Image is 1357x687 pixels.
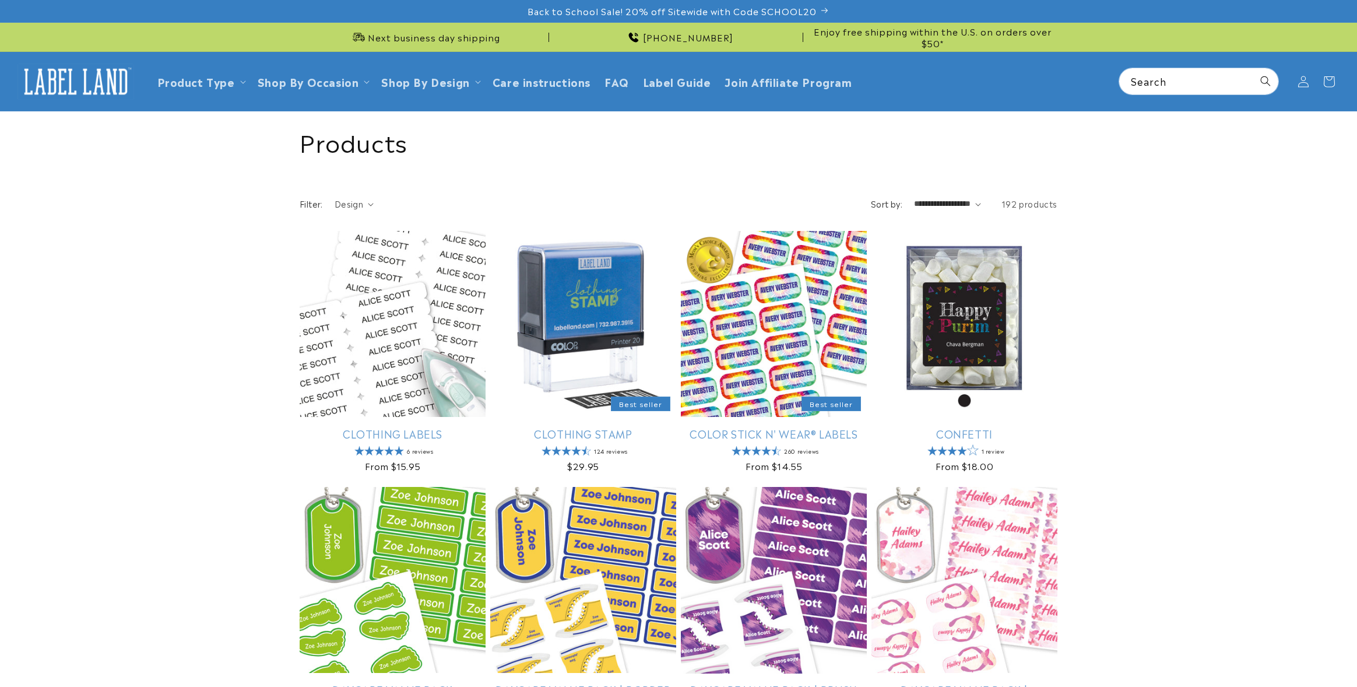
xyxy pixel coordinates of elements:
span: 192 products [1001,198,1057,209]
a: Care instructions [486,68,597,95]
span: Join Affiliate Program [725,75,852,88]
h1: Products [300,126,1057,156]
div: Announcement [554,23,803,51]
div: Announcement [300,23,549,51]
summary: Design (0 selected) [335,198,374,210]
a: Clothing Labels [300,427,486,440]
label: Sort by: [871,198,902,209]
a: Label Guide [636,68,718,95]
span: Shop By Occasion [258,75,359,88]
span: Back to School Sale! 20% off Sitewide with Code SCHOOL20 [528,5,817,17]
a: Shop By Design [381,73,469,89]
span: [PHONE_NUMBER] [643,31,733,43]
span: Label Guide [643,75,711,88]
iframe: Gorgias Floating Chat [1112,632,1345,675]
button: Search [1253,68,1278,94]
span: Next business day shipping [368,31,500,43]
span: Care instructions [493,75,590,88]
a: Product Type [157,73,235,89]
img: Label Land [17,64,134,100]
span: Enjoy free shipping within the U.S. on orders over $50* [808,26,1057,48]
span: FAQ [604,75,629,88]
div: Announcement [808,23,1057,51]
summary: Product Type [150,68,251,95]
h2: Filter: [300,198,323,210]
a: Label Land [13,59,139,104]
a: Clothing Stamp [490,427,676,440]
summary: Shop By Occasion [251,68,375,95]
a: Confetti [871,427,1057,440]
summary: Shop By Design [374,68,485,95]
a: FAQ [597,68,636,95]
span: Design [335,198,363,209]
a: Color Stick N' Wear® Labels [681,427,867,440]
a: Join Affiliate Program [718,68,859,95]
